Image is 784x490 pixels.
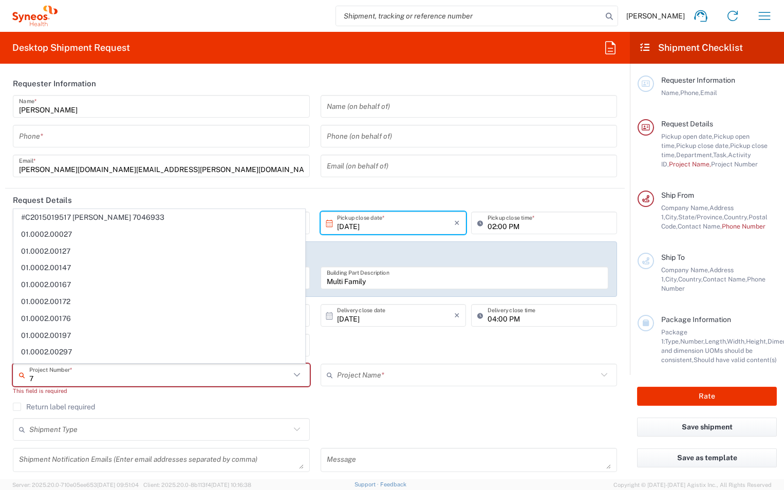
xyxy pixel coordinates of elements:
label: Return label required [13,403,95,411]
span: Package Information [661,315,731,324]
span: 01.0002.00147 [14,260,305,276]
span: Company Name, [661,266,710,274]
span: Height, [746,337,768,345]
a: Support [354,481,380,487]
span: 01.0002.00197 [14,328,305,344]
span: Country, [678,275,703,283]
span: Name, [661,89,680,97]
span: 01.0002.00347 [14,361,305,377]
h2: Desktop Shipment Request [12,42,130,54]
span: Type, [665,337,680,345]
button: Rate [637,387,777,406]
span: Should have valid content(s) [694,356,777,364]
span: Length, [705,337,727,345]
span: Company Name, [661,204,710,212]
span: City, [665,213,678,221]
span: 01.0002.00297 [14,344,305,360]
span: Email [700,89,717,97]
h2: Request Details [13,195,72,205]
button: Save shipment [637,418,777,437]
i: × [454,215,460,231]
span: 01.0002.00172 [14,294,305,310]
span: Copyright © [DATE]-[DATE] Agistix Inc., All Rights Reserved [613,480,772,489]
span: 01.0002.00027 [14,227,305,242]
span: Task, [713,151,728,159]
span: Contact Name, [678,222,722,230]
span: Country, [724,213,749,221]
span: [PERSON_NAME] [626,11,685,21]
span: Contact Name, [703,275,747,283]
span: Width, [727,337,746,345]
span: [DATE] 10:16:38 [211,482,251,488]
span: Ship From [661,191,694,199]
span: Requester Information [661,76,735,84]
span: 01.0002.00176 [14,311,305,327]
div: This field is required [13,386,310,395]
span: 01.0002.00167 [14,277,305,293]
span: Phone Number [722,222,766,230]
span: Project Name, [669,160,711,168]
span: Client: 2025.20.0-8b113f4 [143,482,251,488]
span: Pickup open date, [661,133,714,140]
span: Package 1: [661,328,687,345]
span: Server: 2025.20.0-710e05ee653 [12,482,139,488]
span: Department, [676,151,713,159]
span: Number, [680,337,705,345]
a: Feedback [380,481,406,487]
span: Phone, [680,89,700,97]
span: 01.0002.00127 [14,243,305,259]
span: Request Details [661,120,713,128]
span: #C2015019517 [PERSON_NAME] 7046933 [14,210,305,225]
h2: Shipment Checklist [639,42,743,54]
i: × [454,307,460,324]
span: State/Province, [678,213,724,221]
span: Project Number [711,160,758,168]
span: Pickup close date, [676,142,730,149]
input: Shipment, tracking or reference number [336,6,602,26]
h2: Requester Information [13,79,96,89]
button: Save as template [637,448,777,467]
span: City, [665,275,678,283]
span: [DATE] 09:51:04 [97,482,139,488]
span: Ship To [661,253,685,261]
